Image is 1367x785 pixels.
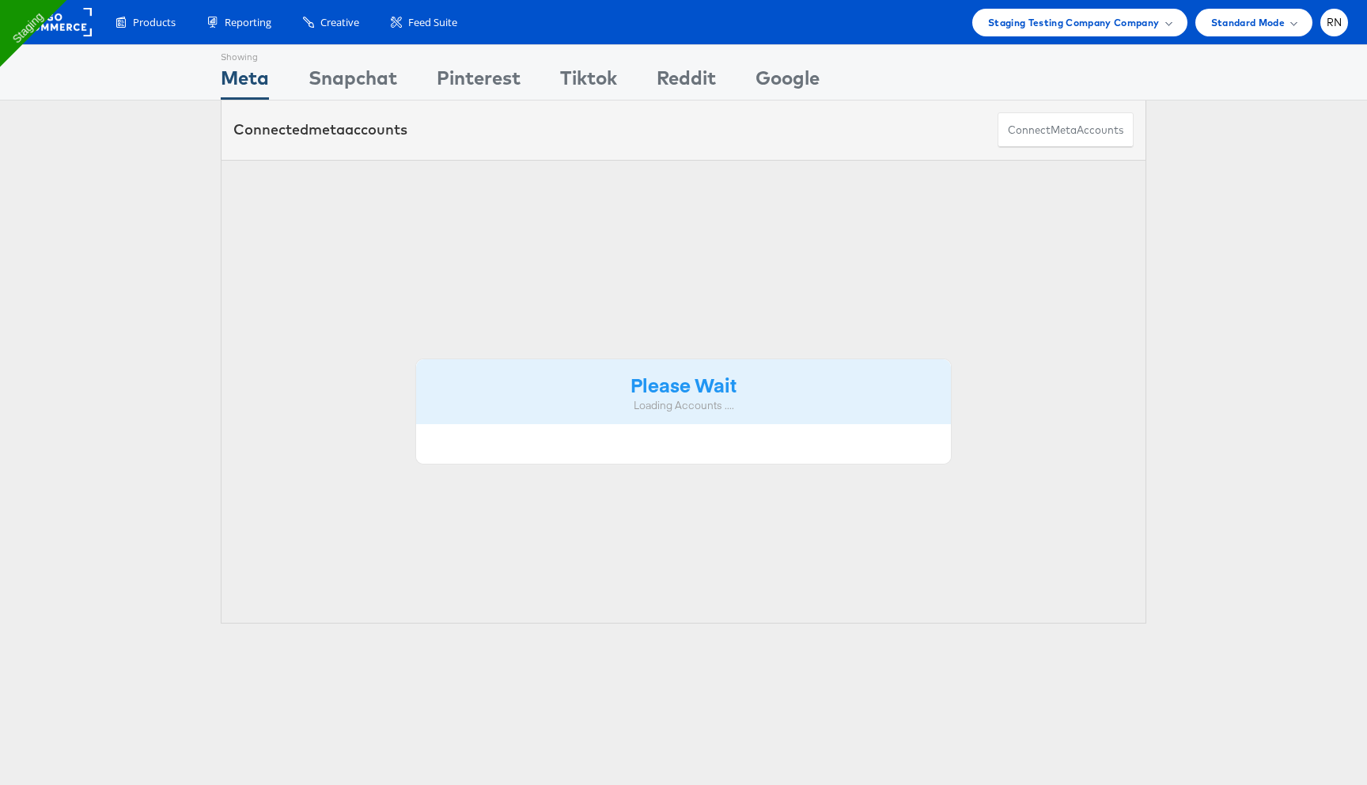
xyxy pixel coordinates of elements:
[657,64,716,100] div: Reddit
[309,120,345,138] span: meta
[221,64,269,100] div: Meta
[408,15,457,30] span: Feed Suite
[755,64,820,100] div: Google
[309,64,397,100] div: Snapchat
[320,15,359,30] span: Creative
[133,15,176,30] span: Products
[1327,17,1342,28] span: RN
[1051,123,1077,138] span: meta
[988,14,1160,31] span: Staging Testing Company Company
[1211,14,1285,31] span: Standard Mode
[630,371,737,397] strong: Please Wait
[437,64,521,100] div: Pinterest
[428,398,939,413] div: Loading Accounts ....
[221,45,269,64] div: Showing
[233,119,407,140] div: Connected accounts
[998,112,1134,148] button: ConnectmetaAccounts
[225,15,271,30] span: Reporting
[560,64,617,100] div: Tiktok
